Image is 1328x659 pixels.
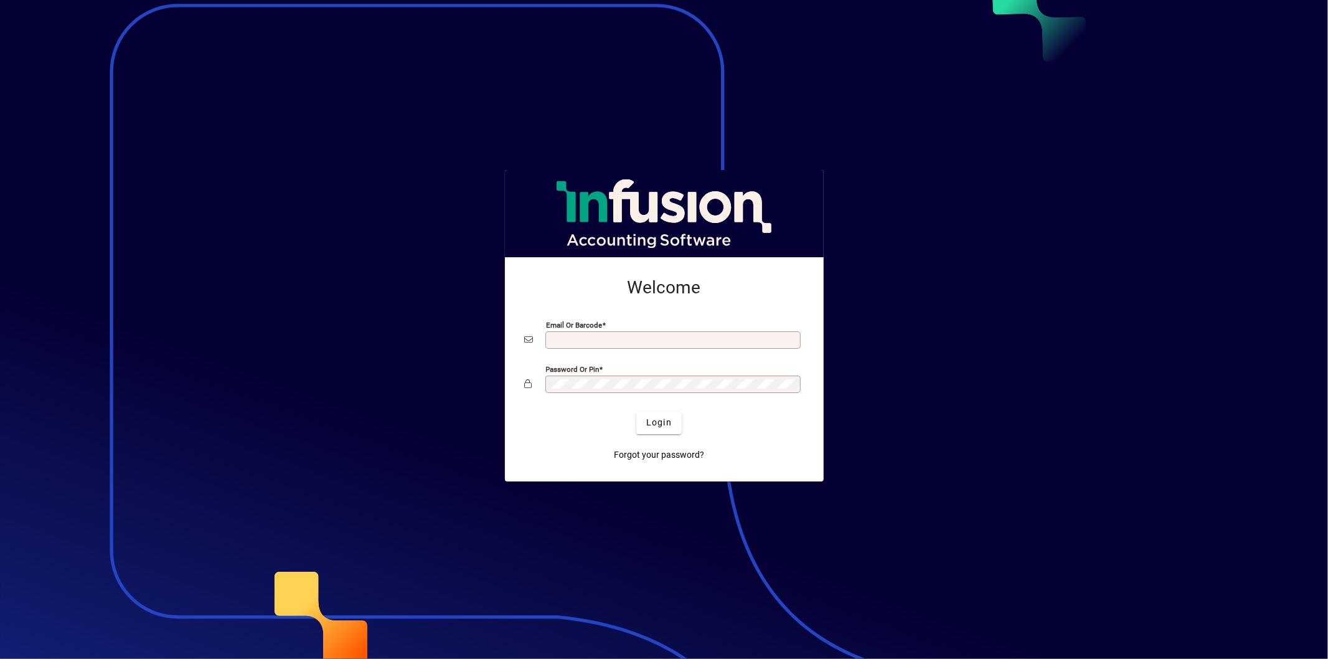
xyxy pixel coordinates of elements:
button: Login [636,412,682,434]
a: Forgot your password? [609,444,709,467]
mat-label: Password or Pin [546,364,600,373]
mat-label: Email or Barcode [546,320,602,329]
span: Forgot your password? [614,448,704,462]
h2: Welcome [525,277,804,298]
span: Login [646,416,672,429]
